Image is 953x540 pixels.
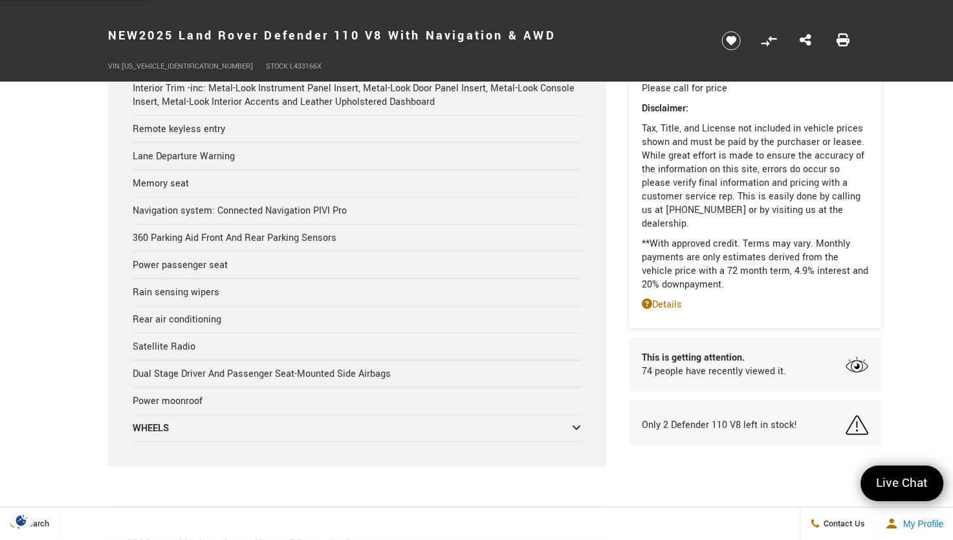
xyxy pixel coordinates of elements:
div: Power passenger seat [133,252,581,279]
p: Please call for price [642,82,868,95]
button: Compare Vehicle [759,31,778,51]
div: Power moonroof [133,388,581,415]
div: Satellite Radio [133,333,581,361]
img: Opt-Out Icon [6,513,36,527]
button: Open user profile menu [875,508,953,540]
span: Stock: [266,62,290,71]
p: Tax, Title, and License not included in vehicle prices shown and must be paid by the purchaser or... [642,122,868,231]
div: Rear air conditioning [133,306,581,333]
div: WHEELS [133,422,572,435]
span: Only 2 Defender 110 V8 left in stock! [642,418,797,432]
span: L433166X [290,62,322,71]
p: **With approved credit. Terms may vary. Monthly payments are only estimates derived from the vehi... [642,237,868,291]
section: Click to Open Cookie Consent Modal [6,513,36,527]
div: Interior Trim -inc: Metal-Look Instrument Panel Insert, Metal-Look Door Panel Insert, Metal-Look ... [133,75,581,116]
div: Navigation system: Connected Navigation PIVI Pro [133,197,581,225]
a: Details [642,298,868,311]
span: This is getting attention. [642,351,786,365]
span: [US_VEHICLE_IDENTIFICATION_NUMBER] [122,62,253,71]
div: Lane Departure Warning [133,143,581,170]
span: 74 people have recently viewed it. [642,365,786,378]
a: Share this New 2025 Land Rover Defender 110 V8 With Navigation & AWD [800,32,811,49]
strong: Disclaimer: [642,102,688,115]
div: 360 Parking Aid Front And Rear Parking Sensors [133,225,581,252]
a: Live Chat [860,466,943,501]
button: Save vehicle [717,30,745,51]
a: Print this New 2025 Land Rover Defender 110 V8 With Navigation & AWD [837,32,849,49]
strong: New [108,27,140,44]
h1: 2025 Land Rover Defender 110 V8 With Navigation & AWD [108,10,700,62]
div: Dual Stage Driver And Passenger Seat-Mounted Side Airbags [133,361,581,388]
span: Live Chat [870,475,934,492]
div: Remote keyless entry [133,116,581,143]
span: Contact Us [820,518,865,530]
div: Rain sensing wipers [133,279,581,306]
div: Memory seat [133,170,581,197]
span: My Profile [898,519,943,529]
span: VIN: [108,62,122,71]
